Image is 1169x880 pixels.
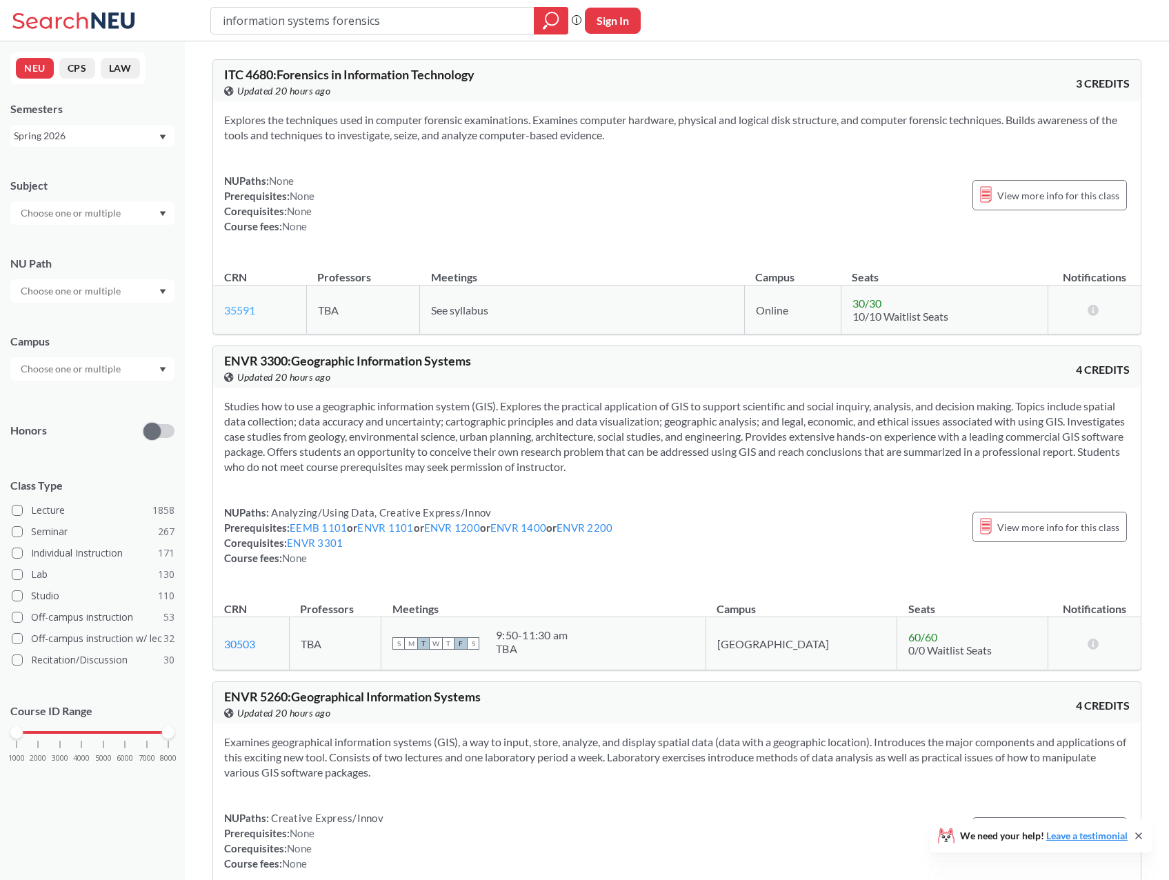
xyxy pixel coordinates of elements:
span: Updated 20 hours ago [237,706,330,721]
span: None [282,552,307,564]
span: We need your help! [960,831,1128,841]
span: 3000 [52,754,68,762]
span: None [290,190,314,202]
button: CPS [59,58,95,79]
input: Choose one or multiple [14,361,130,377]
section: Studies how to use a geographic information system (GIS). Explores the practical application of G... [224,399,1130,474]
span: 2000 [30,754,46,762]
th: Meetings [381,588,706,617]
label: Studio [12,587,174,605]
span: 30 / 30 [852,297,881,310]
span: W [430,637,442,650]
a: 35591 [224,303,255,317]
td: TBA [289,617,381,670]
span: 32 [163,631,174,646]
div: Subject [10,178,174,193]
a: ENVR 2200 [557,521,612,534]
div: CRN [224,270,247,285]
div: NU Path [10,256,174,271]
svg: Dropdown arrow [159,289,166,294]
span: None [269,174,294,187]
span: 60 / 60 [908,630,937,643]
button: Sign In [585,8,641,34]
svg: Dropdown arrow [159,134,166,140]
span: 10/10 Waitlist Seats [852,310,948,323]
span: M [405,637,417,650]
span: None [290,827,314,839]
span: F [454,637,467,650]
input: Class, professor, course number, "phrase" [221,9,524,32]
p: Course ID Range [10,703,174,719]
span: View more info for this class [997,187,1119,204]
span: ITC 4680 : Forensics in Information Technology [224,67,474,82]
td: Online [744,286,841,334]
div: 9:50 - 11:30 am [496,628,568,642]
span: Creative Express/Innov [269,812,383,824]
th: Notifications [1048,588,1141,617]
span: Updated 20 hours ago [237,83,330,99]
div: NUPaths: Prerequisites: Corequisites: Course fees: [224,173,314,234]
label: Seminar [12,523,174,541]
div: Spring 2026 [14,128,158,143]
span: 6000 [117,754,133,762]
span: 4000 [73,754,90,762]
span: ENVR 5260 : Geographical Information Systems [224,689,481,704]
label: Off-campus instruction w/ lec [12,630,174,648]
span: 4 CREDITS [1076,362,1130,377]
a: 30503 [224,637,255,650]
td: [GEOGRAPHIC_DATA] [706,617,897,670]
section: Explores the techniques used in computer forensic examinations. Examines computer hardware, physi... [224,112,1130,143]
span: Analyzing/Using Data, Creative Express/Innov [269,506,491,519]
span: 8000 [160,754,177,762]
span: 30 [163,652,174,668]
label: Off-campus instruction [12,608,174,626]
label: Individual Instruction [12,544,174,562]
span: S [392,637,405,650]
th: Campus [706,588,897,617]
span: 7000 [139,754,155,762]
span: 0/0 Waitlist Seats [908,643,992,657]
td: TBA [306,286,419,334]
a: ENVR 1400 [490,521,546,534]
div: CRN [224,601,247,617]
span: 4 CREDITS [1076,698,1130,713]
div: NUPaths: Prerequisites: or or or or Corequisites: Course fees: [224,505,612,566]
th: Notifications [1048,256,1141,286]
th: Professors [289,588,381,617]
span: 5000 [95,754,112,762]
span: None [282,857,307,870]
a: ENVR 3301 [287,537,343,549]
div: Dropdown arrow [10,279,174,303]
svg: Dropdown arrow [159,367,166,372]
input: Choose one or multiple [14,205,130,221]
th: Professors [306,256,419,286]
button: NEU [16,58,54,79]
span: None [287,205,312,217]
span: T [417,637,430,650]
span: None [287,842,312,854]
th: Meetings [420,256,745,286]
span: T [442,637,454,650]
div: Dropdown arrow [10,357,174,381]
span: 1858 [152,503,174,518]
label: Recitation/Discussion [12,651,174,669]
span: 3 CREDITS [1076,76,1130,91]
a: EEMB 1101 [290,521,347,534]
section: Examines geographical information systems (GIS), a way to input, store, analyze, and display spat... [224,734,1130,780]
div: Semesters [10,101,174,117]
div: magnifying glass [534,7,568,34]
span: See syllabus [431,303,488,317]
svg: magnifying glass [543,11,559,30]
div: NUPaths: Prerequisites: Corequisites: Course fees: [224,810,383,871]
th: Seats [841,256,1048,286]
span: None [282,220,307,232]
span: 1000 [8,754,25,762]
span: 53 [163,610,174,625]
span: Updated 20 hours ago [237,370,330,385]
span: 267 [158,524,174,539]
div: Spring 2026Dropdown arrow [10,125,174,147]
span: View more info for this class [997,519,1119,536]
svg: Dropdown arrow [159,211,166,217]
div: Dropdown arrow [10,201,174,225]
th: Seats [897,588,1048,617]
